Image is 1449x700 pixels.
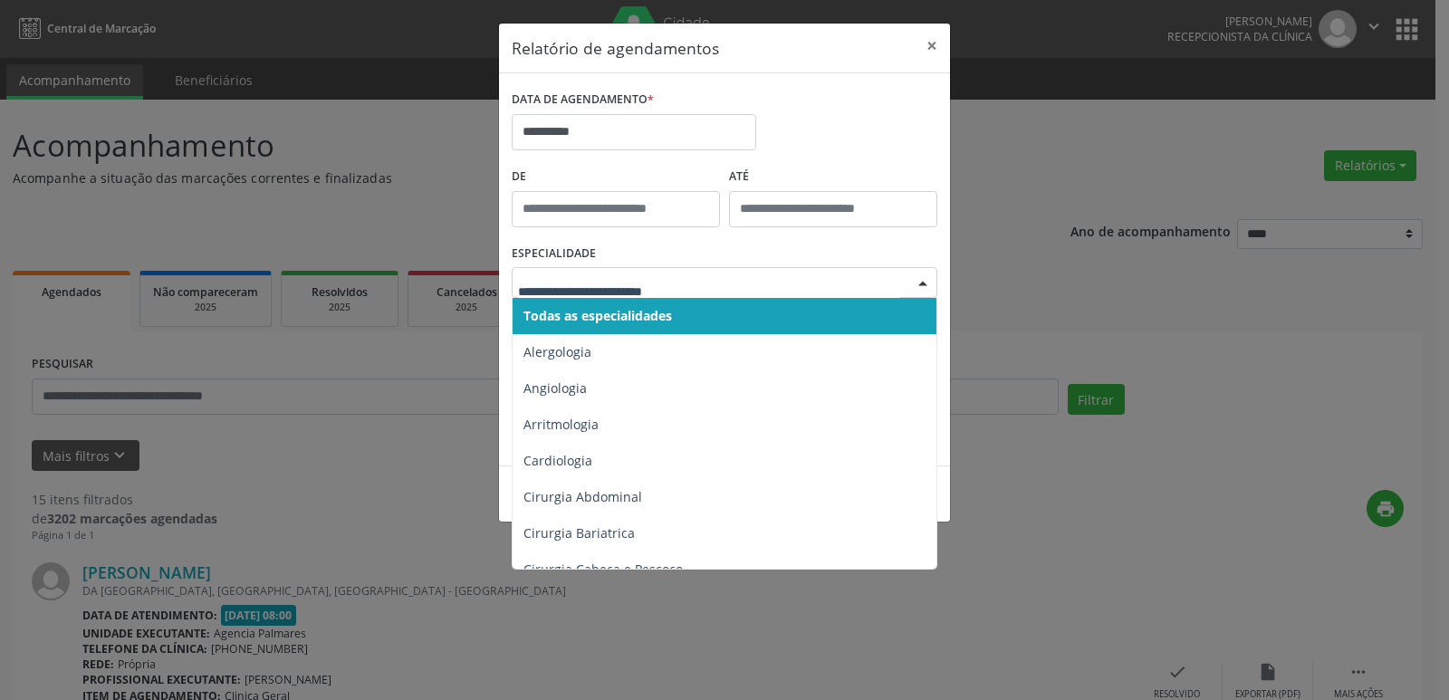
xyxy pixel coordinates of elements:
span: Cardiologia [523,452,592,469]
label: ESPECIALIDADE [512,240,596,268]
span: Cirurgia Cabeça e Pescoço [523,561,683,578]
span: Alergologia [523,343,591,360]
span: Cirurgia Abdominal [523,488,642,505]
label: De [512,163,720,191]
span: Angiologia [523,379,587,397]
label: ATÉ [729,163,937,191]
span: Todas as especialidades [523,307,672,324]
label: DATA DE AGENDAMENTO [512,86,654,114]
span: Cirurgia Bariatrica [523,524,635,542]
span: Arritmologia [523,416,599,433]
button: Close [914,24,950,68]
h5: Relatório de agendamentos [512,36,719,60]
